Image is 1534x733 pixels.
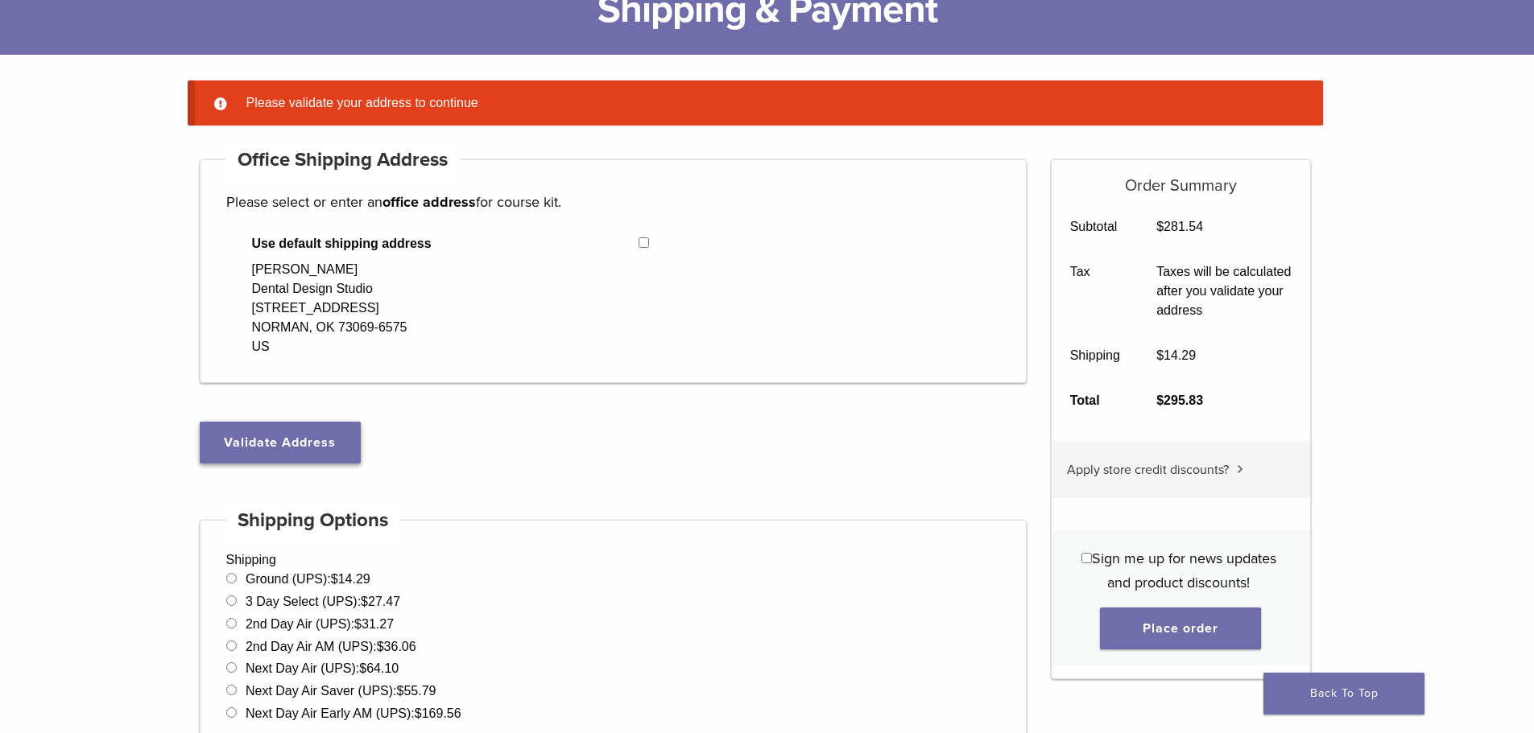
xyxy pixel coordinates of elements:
h4: Office Shipping Address [226,141,460,179]
strong: office address [382,193,476,211]
li: Please validate your address to continue [240,93,1297,113]
input: Sign me up for news updates and product discounts! [1081,553,1092,563]
span: $ [1156,348,1164,362]
bdi: 281.54 [1156,220,1203,233]
th: Total [1052,378,1139,423]
bdi: 14.29 [331,572,370,586]
span: Use default shipping address [252,234,639,253]
span: $ [359,661,366,675]
h4: Shipping Options [226,501,400,540]
div: [PERSON_NAME] Dental Design Studio [STREET_ADDRESS] NORMAN, OK 73069-6575 US [252,260,407,356]
h5: Order Summary [1052,160,1310,196]
bdi: 64.10 [359,661,399,675]
p: Please select or enter an for course kit. [226,190,1001,214]
label: 3 Day Select (UPS): [246,595,400,608]
button: Place order [1100,607,1261,649]
bdi: 55.79 [397,684,436,698]
span: $ [377,640,384,653]
span: Sign me up for news updates and product discounts! [1092,550,1276,591]
span: $ [397,684,404,698]
label: 2nd Day Air AM (UPS): [246,640,416,653]
bdi: 169.56 [415,706,461,720]
span: $ [331,572,338,586]
bdi: 14.29 [1156,348,1196,362]
span: $ [1156,220,1164,233]
label: Next Day Air Saver (UPS): [246,684,436,698]
span: $ [361,595,368,608]
bdi: 36.06 [377,640,416,653]
td: Taxes will be calculated after you validate your address [1139,249,1310,333]
a: Back To Top [1263,673,1424,714]
span: Apply store credit discounts? [1067,462,1229,478]
label: 2nd Day Air (UPS): [246,617,394,631]
span: $ [354,617,362,631]
bdi: 295.83 [1156,393,1203,407]
th: Shipping [1052,333,1139,378]
label: Next Day Air (UPS): [246,661,399,675]
bdi: 27.47 [361,595,400,608]
label: Next Day Air Early AM (UPS): [246,706,461,720]
label: Ground (UPS): [246,572,370,586]
bdi: 31.27 [354,617,394,631]
button: Validate Address [200,422,361,463]
th: Subtotal [1052,204,1139,249]
th: Tax [1052,249,1139,333]
span: $ [1156,393,1164,407]
img: caret.svg [1237,465,1243,473]
span: $ [415,706,422,720]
